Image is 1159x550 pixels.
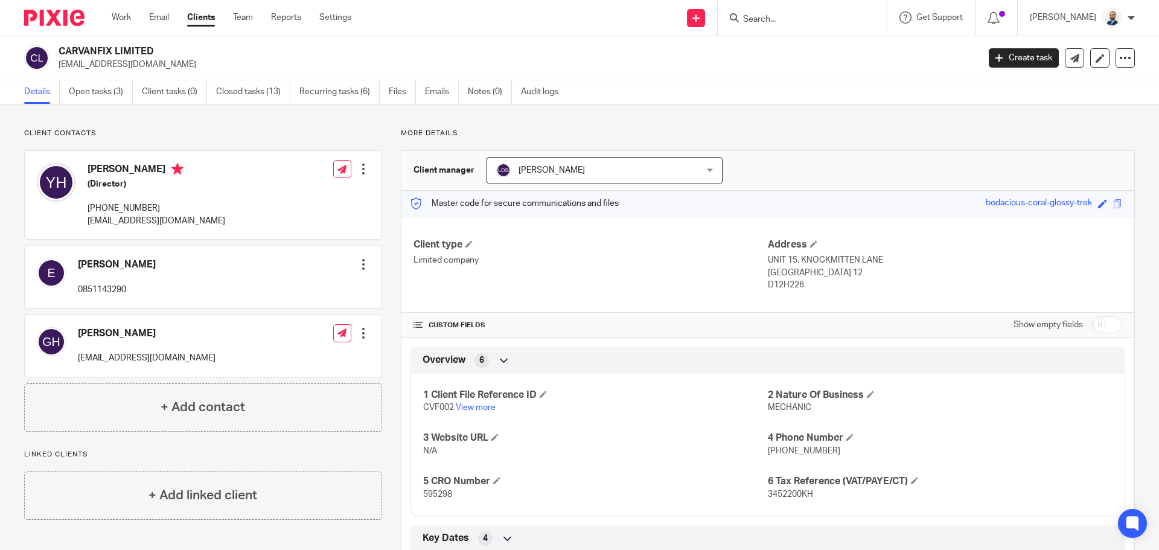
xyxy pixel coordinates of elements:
span: [PHONE_NUMBER] [768,447,840,455]
a: Work [112,11,131,24]
a: Create task [989,48,1059,68]
span: Overview [423,354,465,366]
p: [GEOGRAPHIC_DATA] 12 [768,267,1122,279]
a: Closed tasks (13) [216,80,290,104]
h4: 4 Phone Number [768,432,1113,444]
span: Get Support [916,13,963,22]
a: Client tasks (0) [142,80,207,104]
h3: Client manager [413,164,474,176]
input: Search [742,14,851,25]
a: Team [233,11,253,24]
h4: 1 Client File Reference ID [423,389,768,401]
span: MECHANIC [768,403,811,412]
a: Settings [319,11,351,24]
a: Files [389,80,416,104]
h4: CUSTOM FIELDS [413,321,768,330]
h4: 6 Tax Reference (VAT/PAYE/CT) [768,475,1113,488]
p: UNIT 15, KNOCKMITTEN LANE [768,254,1122,266]
span: CVF002 [423,403,454,412]
p: [EMAIL_ADDRESS][DOMAIN_NAME] [78,352,216,364]
a: View more [456,403,496,412]
span: 6 [479,354,484,366]
h4: + Add contact [161,398,245,417]
img: svg%3E [496,163,511,177]
span: [PERSON_NAME] [519,166,585,174]
span: Key Dates [423,532,469,545]
p: [PHONE_NUMBER] [88,202,225,214]
a: Reports [271,11,301,24]
a: Open tasks (3) [69,80,133,104]
h4: [PERSON_NAME] [88,163,225,178]
h4: [PERSON_NAME] [78,258,156,271]
span: N/A [423,447,437,455]
img: Mark%20LI%20profiler.png [1102,8,1122,28]
img: svg%3E [37,258,66,287]
p: Linked clients [24,450,382,459]
p: [EMAIL_ADDRESS][DOMAIN_NAME] [59,59,971,71]
p: D12H226 [768,279,1122,291]
p: Client contacts [24,129,382,138]
span: 595298 [423,490,452,499]
p: [PERSON_NAME] [1030,11,1096,24]
h4: 2 Nature Of Business [768,389,1113,401]
p: Master code for secure communications and files [410,197,619,209]
label: Show empty fields [1014,319,1083,331]
span: 3452200KH [768,490,813,499]
img: Pixie [24,10,85,26]
span: 4 [483,532,488,545]
a: Details [24,80,60,104]
img: svg%3E [37,327,66,356]
p: Limited company [413,254,768,266]
h5: (Director) [88,178,225,190]
a: Emails [425,80,459,104]
div: bodacious-coral-glossy-trek [986,197,1092,211]
p: More details [401,129,1135,138]
p: 0851143290 [78,284,156,296]
p: [EMAIL_ADDRESS][DOMAIN_NAME] [88,215,225,227]
h4: + Add linked client [148,486,257,505]
a: Email [149,11,169,24]
a: Recurring tasks (6) [299,80,380,104]
h2: CARVANFIX LIMITED [59,45,788,58]
a: Audit logs [521,80,567,104]
h4: 3 Website URL [423,432,768,444]
h4: [PERSON_NAME] [78,327,216,340]
h4: Address [768,238,1122,251]
h4: Client type [413,238,768,251]
a: Notes (0) [468,80,512,104]
h4: 5 CRO Number [423,475,768,488]
img: svg%3E [24,45,49,71]
a: Clients [187,11,215,24]
i: Primary [171,163,184,175]
img: svg%3E [37,163,75,202]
